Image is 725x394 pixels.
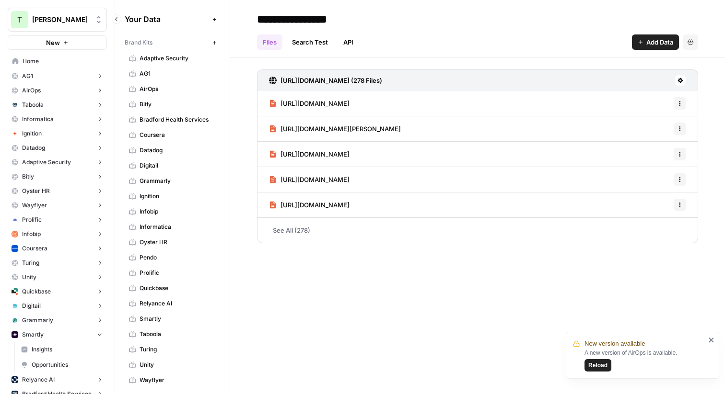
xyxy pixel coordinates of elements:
[140,146,216,155] span: Datadog
[125,143,220,158] a: Datadog
[22,172,34,181] span: Bitly
[140,69,216,78] span: AG1
[22,244,47,253] span: Coursera
[22,72,33,80] span: AG1
[8,8,107,32] button: Workspace: Travis Demo
[125,97,220,112] a: Bitly
[125,112,220,127] a: Bradford Health Services
[140,269,216,277] span: Prolific
[140,376,216,384] span: Wayflyer
[125,13,209,25] span: Your Data
[8,256,107,270] button: Turing
[708,336,715,344] button: close
[646,37,673,47] span: Add Data
[22,86,41,95] span: AirOps
[125,66,220,81] a: AG1
[8,169,107,184] button: Bitly
[269,70,382,91] a: [URL][DOMAIN_NAME] (278 Files)
[17,14,22,25] span: T
[125,51,220,66] a: Adaptive Security
[22,101,44,109] span: Taboola
[140,253,216,262] span: Pendo
[8,155,107,169] button: Adaptive Security
[140,54,216,63] span: Adaptive Security
[125,296,220,311] a: Relyance AI
[12,317,18,324] img: 6qj8gtflwv87ps1ofr2h870h2smq
[140,115,216,124] span: Bradford Health Services
[125,326,220,342] a: Taboola
[140,315,216,323] span: Smartly
[12,231,18,237] img: e96rwc90nz550hm4zzehfpz0of55
[22,230,41,238] span: Infobip
[32,15,90,24] span: [PERSON_NAME]
[140,284,216,293] span: Quickbase
[585,359,611,371] button: Reload
[8,184,107,198] button: Oyster HR
[140,299,216,308] span: Relyance AI
[8,372,107,387] button: Relyance AI
[12,101,18,108] img: gof5uhmc929mcmwfs7g663om0qxx
[140,161,216,170] span: Digitail
[32,345,103,354] span: Insights
[22,316,53,325] span: Grammarly
[22,144,45,152] span: Datadog
[585,349,705,371] div: A new version of AirOps is available.
[125,81,220,97] a: AirOps
[140,207,216,216] span: Infobip
[281,99,350,108] span: [URL][DOMAIN_NAME]
[140,192,216,201] span: Ignition
[22,129,42,138] span: Ignition
[269,167,350,192] a: [URL][DOMAIN_NAME]
[125,173,220,189] a: Grammarly
[140,238,216,247] span: Oyster HR
[12,245,18,252] img: 1rmbdh83liigswmnvqyaq31zy2bw
[12,130,18,137] img: jg2db1r2bojt4rpadgkfzs6jzbyg
[140,85,216,93] span: AirOps
[588,361,608,370] span: Reload
[140,131,216,139] span: Coursera
[12,331,18,338] img: pf0m9uptbb5lunep0ouiqv2syuku
[269,192,350,217] a: [URL][DOMAIN_NAME]
[22,375,55,384] span: Relyance AI
[140,223,216,231] span: Informatica
[281,124,401,134] span: [URL][DOMAIN_NAME][PERSON_NAME]
[125,342,220,357] a: Turing
[22,330,44,339] span: Smartly
[125,158,220,173] a: Digitail
[125,127,220,143] a: Coursera
[257,34,282,50] a: Files
[12,216,18,223] img: fan0pbaj1h6uk31gyhtjyk7uzinz
[8,327,107,342] button: Smartly
[140,360,216,369] span: Unity
[281,175,350,184] span: [URL][DOMAIN_NAME]
[257,218,698,243] a: See All (278)
[286,34,334,50] a: Search Test
[12,303,18,309] img: 21cqirn3y8po2glfqu04segrt9y0
[17,342,107,357] a: Insights
[125,204,220,219] a: Infobip
[281,149,350,159] span: [URL][DOMAIN_NAME]
[338,34,359,50] a: API
[140,100,216,109] span: Bitly
[8,284,107,299] button: Quickbase
[269,91,350,116] a: [URL][DOMAIN_NAME]
[8,69,107,83] button: AG1
[8,227,107,241] button: Infobip
[8,112,107,126] button: Informatica
[8,270,107,284] button: Unity
[12,376,18,383] img: 8r7vcgjp7k596450bh7nfz5jb48j
[22,201,47,210] span: Wayflyer
[22,158,71,167] span: Adaptive Security
[8,35,107,50] button: New
[125,235,220,250] a: Oyster HR
[140,345,216,354] span: Turing
[125,265,220,281] a: Prolific
[281,200,350,210] span: [URL][DOMAIN_NAME]
[125,250,220,265] a: Pendo
[269,116,401,141] a: [URL][DOMAIN_NAME][PERSON_NAME]
[22,115,54,124] span: Informatica
[32,360,103,369] span: Opportunities
[23,57,103,66] span: Home
[22,273,36,281] span: Unity
[46,38,60,47] span: New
